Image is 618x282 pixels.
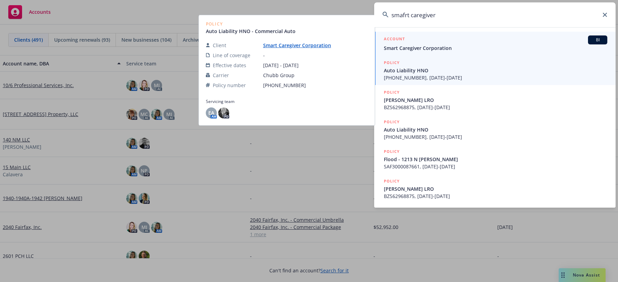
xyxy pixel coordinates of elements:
span: Flood - 1213 N [PERSON_NAME] [384,156,607,163]
span: Smart Caregiver Corporation [384,44,607,52]
h5: POLICY [384,178,400,185]
h5: ACCOUNT [384,35,405,44]
a: ACCOUNTBISmart Caregiver Corporation [374,32,616,55]
span: Auto Liability HNO [384,126,607,133]
span: [PERSON_NAME] LRO [384,96,607,104]
span: [PERSON_NAME] LRO [384,185,607,192]
a: POLICY[PERSON_NAME] LROBZS62968875, [DATE]-[DATE] [374,174,616,203]
h5: POLICY [384,59,400,66]
a: POLICY[PERSON_NAME] LROBZS62968875, [DATE]-[DATE] [374,85,616,115]
input: Search... [374,2,616,27]
span: BZS62968875, [DATE]-[DATE] [384,192,607,200]
a: POLICYAuto Liability HNO[PHONE_NUMBER], [DATE]-[DATE] [374,115,616,144]
span: SAF3000087661, [DATE]-[DATE] [384,163,607,170]
span: [PHONE_NUMBER], [DATE]-[DATE] [384,74,607,81]
span: BI [591,37,605,43]
a: POLICYFlood - 1213 N [PERSON_NAME]SAF3000087661, [DATE]-[DATE] [374,144,616,174]
span: Auto Liability HNO [384,67,607,74]
a: POLICYAuto Liability HNO[PHONE_NUMBER], [DATE]-[DATE] [374,55,616,85]
span: BZS62968875, [DATE]-[DATE] [384,104,607,111]
h5: POLICY [384,89,400,96]
h5: POLICY [384,118,400,125]
h5: POLICY [384,148,400,155]
span: [PHONE_NUMBER], [DATE]-[DATE] [384,133,607,140]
